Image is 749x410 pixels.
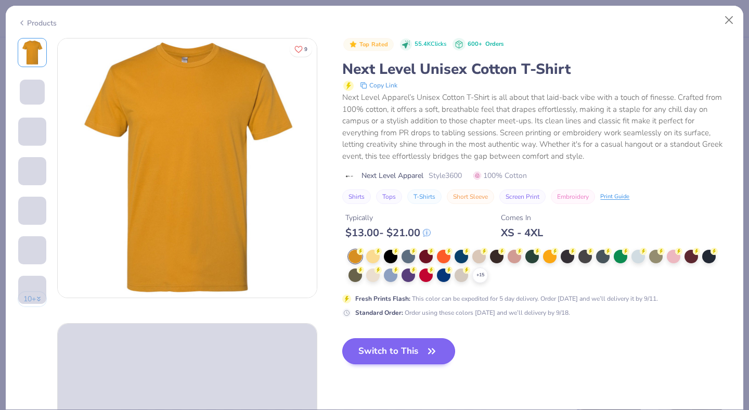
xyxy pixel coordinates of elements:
span: 9 [304,47,307,52]
button: Short Sleeve [447,189,494,204]
div: Comes In [501,212,543,223]
button: Shirts [342,189,371,204]
button: Screen Print [499,189,546,204]
img: brand logo [342,172,356,181]
div: Order using these colors [DATE] and we’ll delivery by 9/18. [355,308,570,317]
span: Top Rated [359,42,389,47]
button: Tops [376,189,402,204]
img: User generated content [18,185,20,213]
div: Typically [345,212,431,223]
button: Switch to This [342,338,455,364]
button: 10+ [18,291,47,307]
span: 55.4K Clicks [415,40,446,49]
img: Top Rated sort [349,40,357,48]
strong: Fresh Prints Flash : [355,294,410,303]
div: Next Level Apparel’s Unisex Cotton T-Shirt is all about that laid-back vibe with a touch of fines... [342,92,731,162]
div: $ 13.00 - $ 21.00 [345,226,431,239]
div: This color can be expedited for 5 day delivery. Order [DATE] and we’ll delivery it by 9/11. [355,294,658,303]
span: + 15 [476,272,484,279]
div: Products [18,18,57,29]
button: Embroidery [551,189,595,204]
div: Print Guide [600,193,629,201]
button: T-Shirts [407,189,442,204]
div: XS - 4XL [501,226,543,239]
div: Next Level Unisex Cotton T-Shirt [342,59,731,79]
img: Front [58,39,317,298]
img: User generated content [18,304,20,332]
button: Like [290,42,312,57]
span: 100% Cotton [473,170,527,181]
strong: Standard Order : [355,309,403,317]
span: Style 3600 [429,170,462,181]
img: User generated content [18,264,20,292]
span: Orders [485,40,503,48]
img: Front [20,40,45,65]
img: User generated content [18,146,20,174]
button: Close [719,10,739,30]
img: User generated content [18,225,20,253]
div: 600+ [468,40,503,49]
button: copy to clipboard [357,79,401,92]
button: Badge Button [343,38,393,52]
span: Next Level Apparel [361,170,423,181]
